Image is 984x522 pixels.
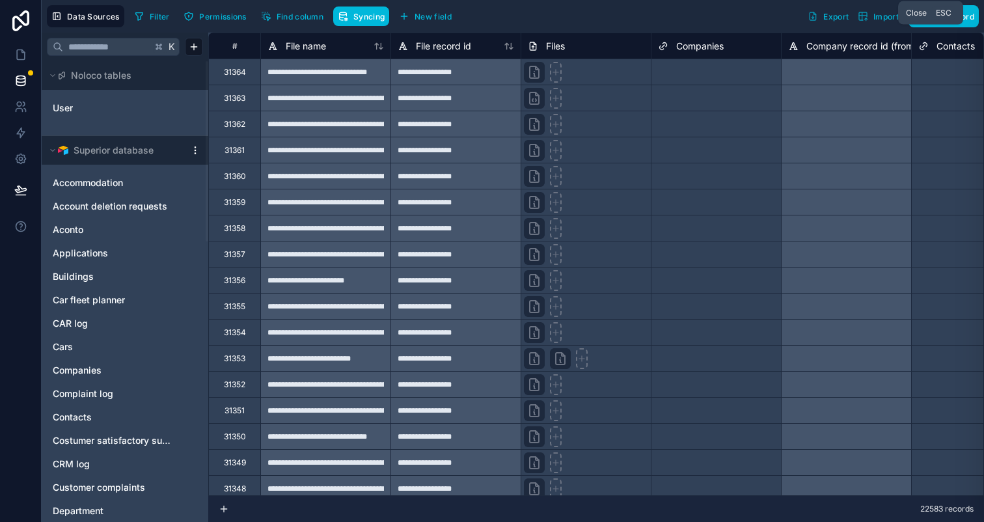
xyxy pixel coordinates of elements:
span: Customer complaints [53,481,145,494]
div: 31364 [224,67,246,77]
span: File record id [416,40,471,53]
div: Account deletion requests [47,196,203,217]
span: CRM log [53,458,90,471]
span: Export [823,12,849,21]
span: CAR log [53,317,88,330]
div: # [219,41,251,51]
span: Close [906,8,927,18]
div: 31363 [224,93,245,103]
a: Cars [53,340,171,353]
div: CRM log [47,454,203,474]
span: Complaint log [53,387,113,400]
button: New field [394,7,456,26]
span: Accommodation [53,176,123,189]
a: Aconto [53,223,171,236]
div: Contacts [47,407,203,428]
div: 31362 [224,119,245,130]
a: Syncing [333,7,394,26]
div: 31354 [224,327,246,338]
div: 31360 [224,171,246,182]
span: Filter [150,12,170,21]
button: Find column [256,7,328,26]
button: Syncing [333,7,389,26]
span: New field [415,12,452,21]
a: CAR log [53,317,171,330]
div: 31355 [224,301,245,312]
span: Companies [676,40,724,53]
span: Noloco tables [71,69,131,82]
div: Buildings [47,266,203,287]
div: Costumer satisfactory survey [47,430,203,451]
span: User [53,102,73,115]
div: Department [47,501,203,521]
span: 22583 records [920,504,974,514]
a: CRM log [53,458,171,471]
button: Airtable LogoSuperior database [47,141,185,159]
span: Syncing [353,12,385,21]
div: User [47,98,203,118]
span: File name [286,40,326,53]
a: Companies [53,364,171,377]
div: 31357 [224,249,245,260]
img: Airtable Logo [58,145,68,156]
span: Contacts [53,411,92,424]
a: User [53,102,158,115]
span: Aconto [53,223,83,236]
button: Export [803,5,853,27]
div: Cars [47,337,203,357]
div: Car fleet planner [47,290,203,310]
button: Filter [130,7,174,26]
div: 31356 [224,275,245,286]
span: Data Sources [67,12,120,21]
a: Car fleet planner [53,294,171,307]
div: CAR log [47,313,203,334]
span: Import [873,12,899,21]
button: Import [853,5,903,27]
div: 31353 [224,353,245,364]
span: Cars [53,340,73,353]
button: Data Sources [47,5,124,27]
span: Esc [933,8,954,18]
div: 31361 [225,145,245,156]
span: Car fleet planner [53,294,125,307]
div: 31351 [225,405,245,416]
div: Accommodation [47,172,203,193]
a: Accommodation [53,176,171,189]
span: Account deletion requests [53,200,167,213]
div: 31350 [224,432,246,442]
div: 31348 [224,484,246,494]
div: 31359 [224,197,245,208]
a: Customer complaints [53,481,171,494]
div: Complaint log [47,383,203,404]
div: Customer complaints [47,477,203,498]
a: Applications [53,247,171,260]
span: K [167,42,176,51]
span: Applications [53,247,108,260]
span: Files [546,40,565,53]
span: Permissions [199,12,246,21]
a: Permissions [179,7,256,26]
button: Noloco tables [47,66,195,85]
a: Complaint log [53,387,171,400]
a: Contacts [53,411,171,424]
div: Aconto [47,219,203,240]
div: Applications [47,243,203,264]
span: Company record id (from Companies) [806,40,967,53]
a: Costumer satisfactory survey [53,434,171,447]
a: Buildings [53,270,171,283]
div: 31352 [224,379,245,390]
div: Companies [47,360,203,381]
div: 31349 [224,458,246,468]
div: 31358 [224,223,245,234]
span: Find column [277,12,323,21]
span: Contacts [936,40,975,53]
button: Permissions [179,7,251,26]
a: Department [53,504,171,517]
span: Department [53,504,103,517]
a: Account deletion requests [53,200,171,213]
span: Superior database [74,144,154,157]
span: Companies [53,364,102,377]
span: Buildings [53,270,94,283]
